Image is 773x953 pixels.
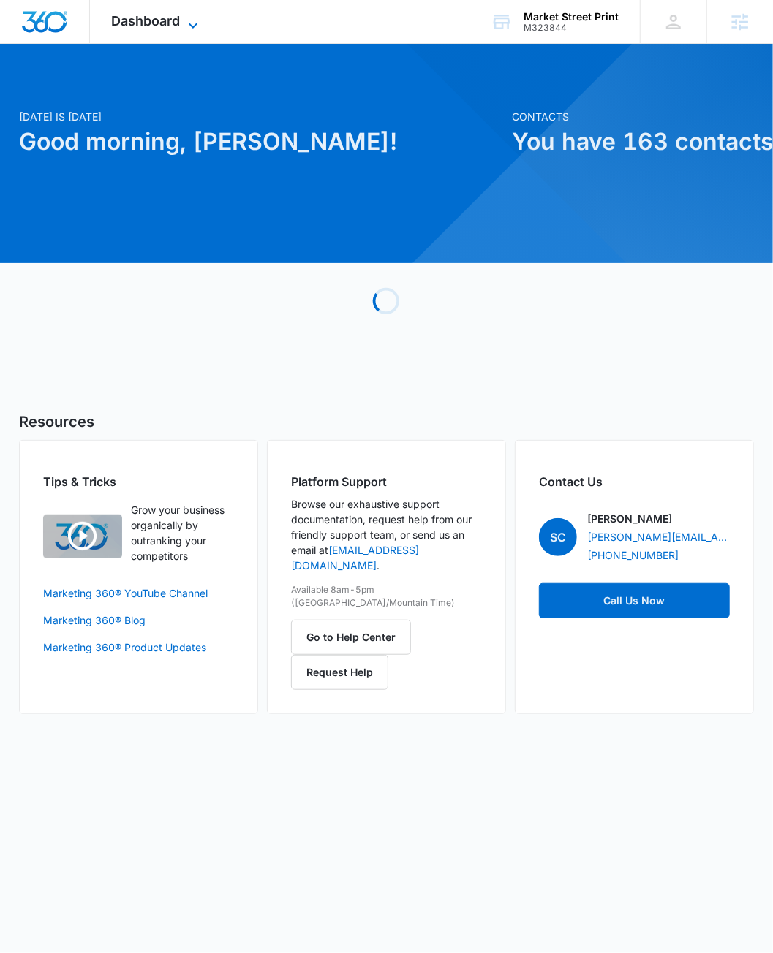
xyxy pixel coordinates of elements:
[524,23,619,33] div: account id
[19,109,502,124] p: [DATE] is [DATE]
[19,124,502,159] h1: Good morning, [PERSON_NAME]!
[587,529,730,544] a: [PERSON_NAME][EMAIL_ADDRESS][PERSON_NAME][DOMAIN_NAME]
[524,11,619,23] div: account name
[291,496,482,573] p: Browse our exhaustive support documentation, request help from our friendly support team, or send...
[291,631,420,643] a: Go to Help Center
[291,666,388,678] a: Request Help
[131,502,234,563] p: Grow your business organically by outranking your competitors
[512,124,754,159] h1: You have 163 contacts
[43,639,234,655] a: Marketing 360® Product Updates
[291,620,411,655] button: Go to Help Center
[291,473,482,490] h2: Platform Support
[539,473,730,490] h2: Contact Us
[539,518,577,556] span: SC
[291,583,482,610] p: Available 8am-5pm ([GEOGRAPHIC_DATA]/Mountain Time)
[291,544,419,572] a: [EMAIL_ADDRESS][DOMAIN_NAME]
[587,511,672,526] p: [PERSON_NAME]
[43,585,234,601] a: Marketing 360® YouTube Channel
[43,473,234,490] h2: Tips & Tricks
[587,547,679,563] a: [PHONE_NUMBER]
[291,655,388,690] button: Request Help
[539,583,730,618] a: Call Us Now
[19,411,753,433] h5: Resources
[512,109,754,124] p: Contacts
[43,515,122,558] img: Quick Overview Video
[112,13,181,29] span: Dashboard
[43,612,234,628] a: Marketing 360® Blog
